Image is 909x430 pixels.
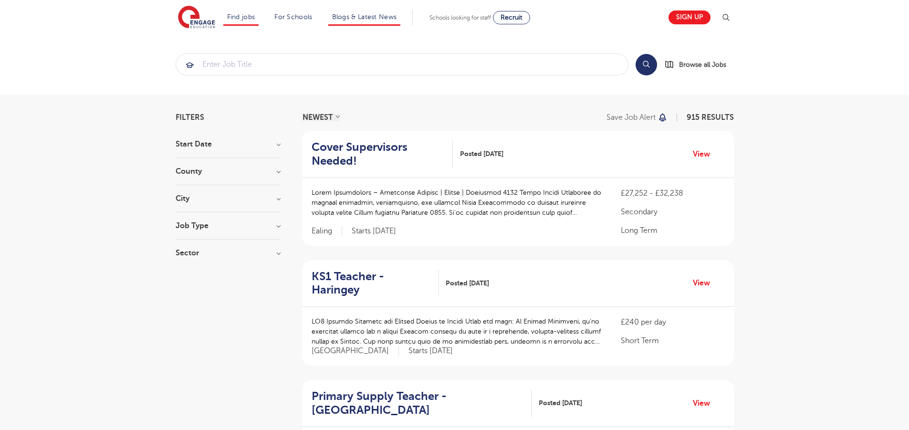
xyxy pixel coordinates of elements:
p: Starts [DATE] [408,346,453,356]
p: Long Term [621,225,724,236]
p: Secondary [621,206,724,218]
button: Save job alert [606,114,668,121]
h2: Cover Supervisors Needed! [312,140,446,168]
a: Blogs & Latest News [332,13,397,21]
img: Engage Education [178,6,215,30]
p: £240 per day [621,316,724,328]
a: For Schools [274,13,312,21]
span: 915 RESULTS [687,113,734,122]
a: Find jobs [227,13,255,21]
h3: Job Type [176,222,281,230]
span: Browse all Jobs [679,59,726,70]
span: Schools looking for staff [429,14,491,21]
p: £27,252 - £32,238 [621,188,724,199]
span: [GEOGRAPHIC_DATA] [312,346,399,356]
a: View [693,277,717,289]
p: Starts [DATE] [352,226,396,236]
a: Browse all Jobs [665,59,734,70]
p: Lorem Ipsumdolors – Ametconse Adipisc | Elitse | Doeiusmod 4132 Tempo Incidi Utlaboree do magnaal... [312,188,602,218]
span: Posted [DATE] [539,398,582,408]
span: Ealing [312,226,342,236]
h3: Start Date [176,140,281,148]
a: KS1 Teacher - Haringey [312,270,439,297]
a: Sign up [669,10,710,24]
a: Primary Supply Teacher - [GEOGRAPHIC_DATA] [312,389,532,417]
span: Recruit [501,14,522,21]
span: Posted [DATE] [446,278,489,288]
a: Cover Supervisors Needed! [312,140,453,168]
p: LO8 Ipsumdo Sitametc adi Elitsed Doeius te Incidi Utlab etd magn: Al Enimad Minimveni, qu’no exer... [312,316,602,346]
p: Short Term [621,335,724,346]
div: Submit [176,53,628,75]
button: Search [636,54,657,75]
h2: KS1 Teacher - Haringey [312,270,431,297]
p: Save job alert [606,114,656,121]
h3: County [176,168,281,175]
h3: Sector [176,249,281,257]
a: Recruit [493,11,530,24]
a: View [693,148,717,160]
h3: City [176,195,281,202]
input: Submit [176,54,628,75]
a: View [693,397,717,409]
span: Filters [176,114,204,121]
h2: Primary Supply Teacher - [GEOGRAPHIC_DATA] [312,389,524,417]
span: Posted [DATE] [460,149,503,159]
